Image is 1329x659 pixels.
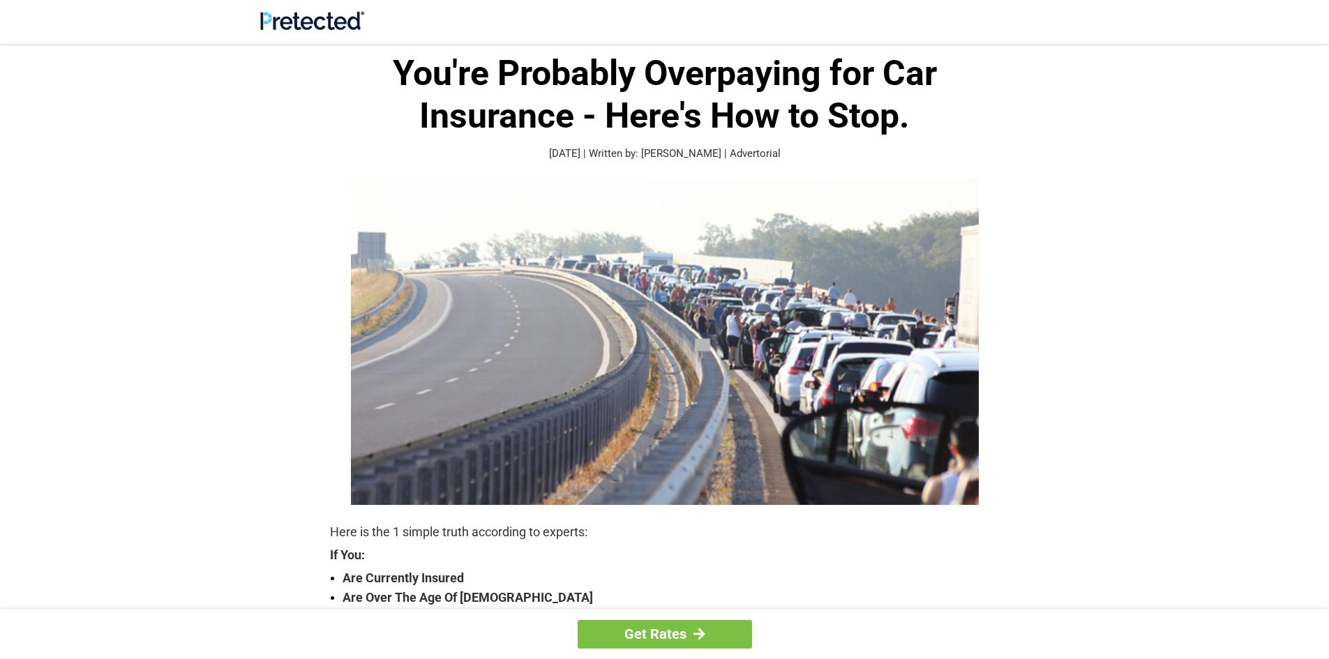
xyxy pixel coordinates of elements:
strong: Drive Less Than 50 Miles Per Day [343,607,1000,627]
h1: You're Probably Overpaying for Car Insurance - Here's How to Stop. [330,52,1000,137]
strong: If You: [330,549,1000,561]
p: Here is the 1 simple truth according to experts: [330,522,1000,542]
img: Site Logo [260,11,364,30]
a: Site Logo [260,20,364,33]
p: [DATE] | Written by: [PERSON_NAME] | Advertorial [330,146,1000,162]
strong: Are Currently Insured [343,568,1000,588]
a: Get Rates [578,620,752,649]
strong: Are Over The Age Of [DEMOGRAPHIC_DATA] [343,588,1000,607]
